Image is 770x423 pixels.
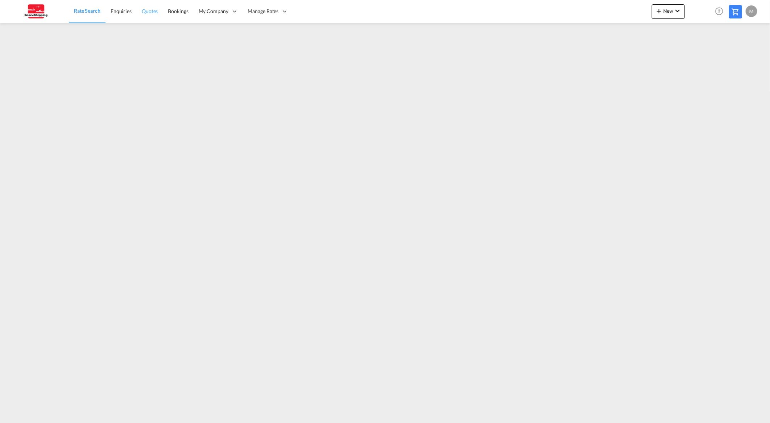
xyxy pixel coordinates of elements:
[655,7,663,15] md-icon: icon-plus 400-fg
[673,7,682,15] md-icon: icon-chevron-down
[248,8,279,15] span: Manage Rates
[168,8,188,14] span: Bookings
[746,5,757,17] div: M
[11,3,60,20] img: 123b615026f311ee80dabbd30bc9e10f.jpg
[652,4,685,19] button: icon-plus 400-fgNewicon-chevron-down
[111,8,132,14] span: Enquiries
[713,5,725,17] span: Help
[713,5,729,18] div: Help
[199,8,228,15] span: My Company
[655,8,682,14] span: New
[142,8,158,14] span: Quotes
[74,8,100,14] span: Rate Search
